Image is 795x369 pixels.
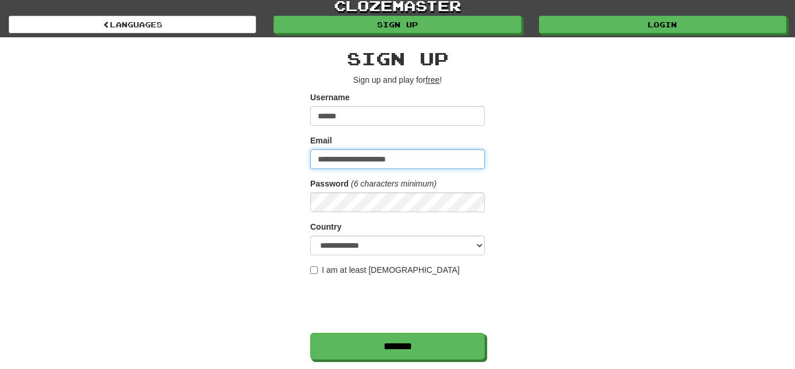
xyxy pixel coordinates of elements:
[310,264,460,276] label: I am at least [DEMOGRAPHIC_DATA]
[310,221,342,233] label: Country
[310,135,332,146] label: Email
[274,16,521,33] a: Sign up
[310,49,485,68] h2: Sign up
[539,16,786,33] a: Login
[310,266,318,274] input: I am at least [DEMOGRAPHIC_DATA]
[351,179,436,188] em: (6 characters minimum)
[9,16,256,33] a: Languages
[310,74,485,86] p: Sign up and play for !
[425,75,439,85] u: free
[310,178,349,189] label: Password
[310,92,350,103] label: Username
[310,282,487,327] iframe: reCAPTCHA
